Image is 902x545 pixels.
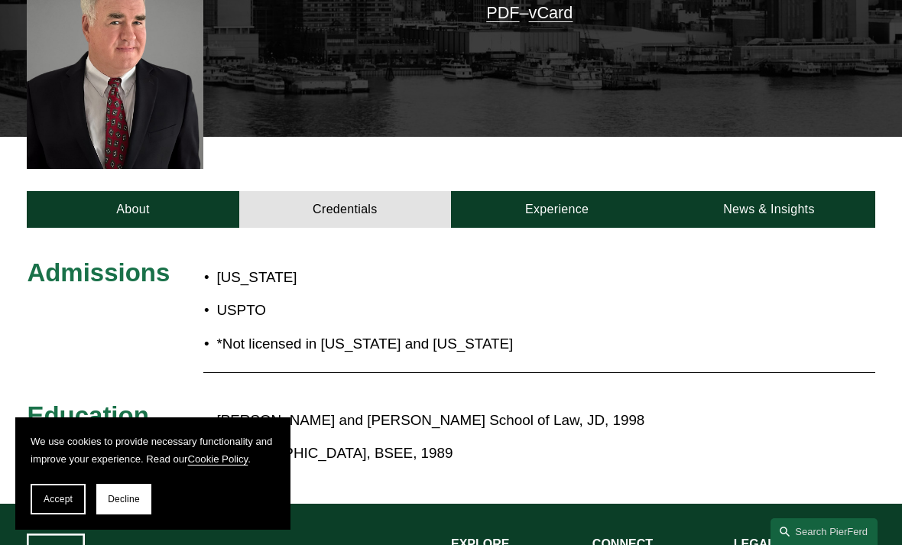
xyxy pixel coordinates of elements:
[216,297,521,323] p: USPTO
[31,484,86,514] button: Accept
[31,433,275,469] p: We use cookies to provide necessary functionality and improve your experience. Read our .
[216,440,769,466] p: [GEOGRAPHIC_DATA], BSEE, 1989
[486,3,519,22] a: PDF
[96,484,151,514] button: Decline
[529,3,573,22] a: vCard
[771,518,878,545] a: Search this site
[15,417,290,530] section: Cookie banner
[216,407,769,433] p: [PERSON_NAME] and [PERSON_NAME] School of Law, JD, 1998
[27,401,148,430] span: Education
[44,494,73,504] span: Accept
[27,258,170,287] span: Admissions
[216,331,521,357] p: *Not licensed in [US_STATE] and [US_STATE]
[451,191,663,228] a: Experience
[188,453,248,465] a: Cookie Policy
[216,264,521,290] p: [US_STATE]
[27,191,238,228] a: About
[239,191,451,228] a: Credentials
[663,191,874,228] a: News & Insights
[108,494,140,504] span: Decline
